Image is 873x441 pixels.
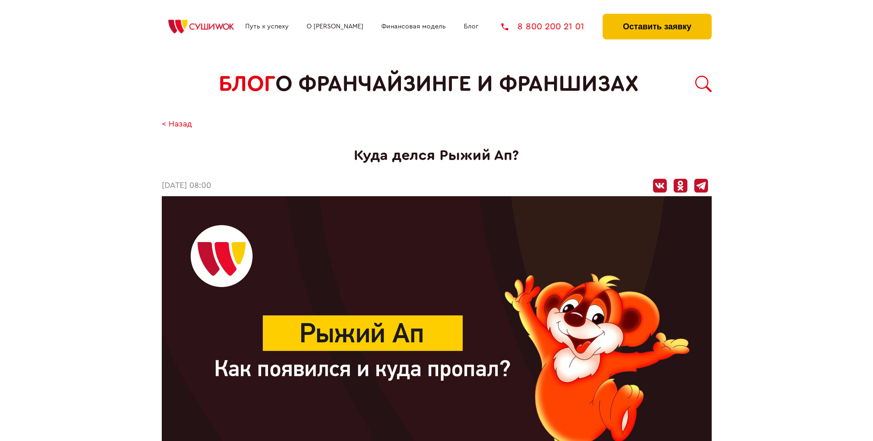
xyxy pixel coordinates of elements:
[275,72,638,97] span: о франчайзинге и франшизах
[219,72,275,97] span: БЛОГ
[501,22,584,31] a: 8 800 200 21 01
[245,23,289,30] a: Путь к успеху
[381,23,446,30] a: Финансовая модель
[162,181,211,191] time: [DATE] 08:00
[307,23,363,30] a: О [PERSON_NAME]
[517,22,584,31] span: 8 800 200 21 01
[464,23,478,30] a: Блог
[162,120,192,129] a: < Назад
[603,14,711,39] button: Оставить заявку
[162,147,712,164] h1: Куда делся Рыжий Ап?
